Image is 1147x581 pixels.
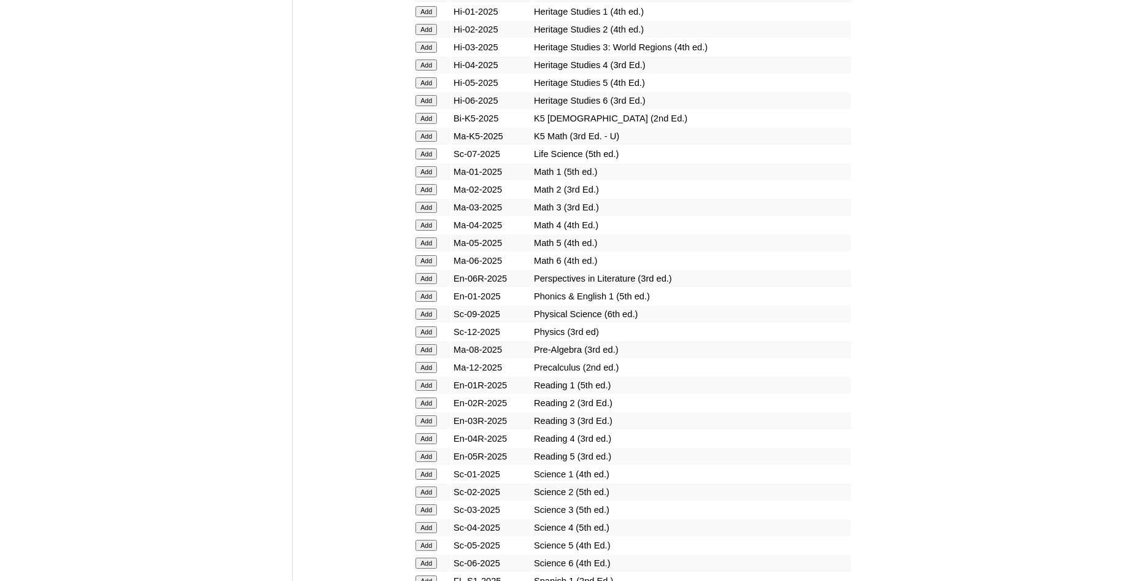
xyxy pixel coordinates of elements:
[452,412,531,429] td: En-03R-2025
[415,362,437,373] input: Add
[532,145,851,163] td: Life Science (5th ed.)
[452,21,531,38] td: Hi-02-2025
[532,21,851,38] td: Heritage Studies 2 (4th ed.)
[452,163,531,180] td: Ma-01-2025
[532,430,851,447] td: Reading 4 (3rd ed.)
[532,288,851,305] td: Phonics & English 1 (5th ed.)
[415,451,437,462] input: Add
[452,483,531,501] td: Sc-02-2025
[452,252,531,269] td: Ma-06-2025
[452,519,531,536] td: Sc-04-2025
[532,519,851,536] td: Science 4 (5th ed.)
[452,145,531,163] td: Sc-07-2025
[532,377,851,394] td: Reading 1 (5th ed.)
[452,128,531,145] td: Ma-K5-2025
[452,323,531,341] td: Sc-12-2025
[452,501,531,518] td: Sc-03-2025
[532,234,851,252] td: Math 5 (4th ed.)
[532,252,851,269] td: Math 6 (4th ed.)
[415,95,437,106] input: Add
[452,430,531,447] td: En-04R-2025
[452,448,531,465] td: En-05R-2025
[415,60,437,71] input: Add
[415,398,437,409] input: Add
[532,217,851,234] td: Math 4 (4th Ed.)
[452,377,531,394] td: En-01R-2025
[532,412,851,429] td: Reading 3 (3rd Ed.)
[415,309,437,320] input: Add
[532,181,851,198] td: Math 2 (3rd Ed.)
[532,323,851,341] td: Physics (3rd ed)
[452,181,531,198] td: Ma-02-2025
[532,39,851,56] td: Heritage Studies 3: World Regions (4th ed.)
[415,415,437,426] input: Add
[532,110,851,127] td: K5 [DEMOGRAPHIC_DATA] (2nd Ed.)
[415,24,437,35] input: Add
[415,504,437,515] input: Add
[532,74,851,91] td: Heritage Studies 5 (4th Ed.)
[452,288,531,305] td: En-01-2025
[452,217,531,234] td: Ma-04-2025
[415,113,437,124] input: Add
[532,359,851,376] td: Precalculus (2nd ed.)
[415,42,437,53] input: Add
[415,237,437,248] input: Add
[532,448,851,465] td: Reading 5 (3rd ed.)
[532,394,851,412] td: Reading 2 (3rd Ed.)
[452,234,531,252] td: Ma-05-2025
[415,220,437,231] input: Add
[415,184,437,195] input: Add
[452,3,531,20] td: Hi-01-2025
[415,380,437,391] input: Add
[452,56,531,74] td: Hi-04-2025
[415,273,437,284] input: Add
[452,74,531,91] td: Hi-05-2025
[532,163,851,180] td: Math 1 (5th ed.)
[415,148,437,160] input: Add
[415,291,437,302] input: Add
[532,341,851,358] td: Pre-Algebra (3rd ed.)
[452,394,531,412] td: En-02R-2025
[532,56,851,74] td: Heritage Studies 4 (3rd Ed.)
[415,540,437,551] input: Add
[415,469,437,480] input: Add
[415,77,437,88] input: Add
[532,306,851,323] td: Physical Science (6th ed.)
[415,344,437,355] input: Add
[452,466,531,483] td: Sc-01-2025
[532,3,851,20] td: Heritage Studies 1 (4th ed.)
[532,483,851,501] td: Science 2 (5th ed.)
[415,487,437,498] input: Add
[415,131,437,142] input: Add
[415,6,437,17] input: Add
[452,359,531,376] td: Ma-12-2025
[415,255,437,266] input: Add
[532,128,851,145] td: K5 Math (3rd Ed. - U)
[415,202,437,213] input: Add
[452,92,531,109] td: Hi-06-2025
[452,270,531,287] td: En-06R-2025
[452,110,531,127] td: Bi-K5-2025
[452,39,531,56] td: Hi-03-2025
[532,270,851,287] td: Perspectives in Literature (3rd ed.)
[452,537,531,554] td: Sc-05-2025
[415,166,437,177] input: Add
[452,341,531,358] td: Ma-08-2025
[532,537,851,554] td: Science 5 (4th Ed.)
[415,522,437,533] input: Add
[415,326,437,337] input: Add
[532,92,851,109] td: Heritage Studies 6 (3rd Ed.)
[452,555,531,572] td: Sc-06-2025
[532,199,851,216] td: Math 3 (3rd Ed.)
[452,306,531,323] td: Sc-09-2025
[452,199,531,216] td: Ma-03-2025
[532,466,851,483] td: Science 1 (4th ed.)
[532,555,851,572] td: Science 6 (4th Ed.)
[532,501,851,518] td: Science 3 (5th ed.)
[415,433,437,444] input: Add
[415,558,437,569] input: Add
